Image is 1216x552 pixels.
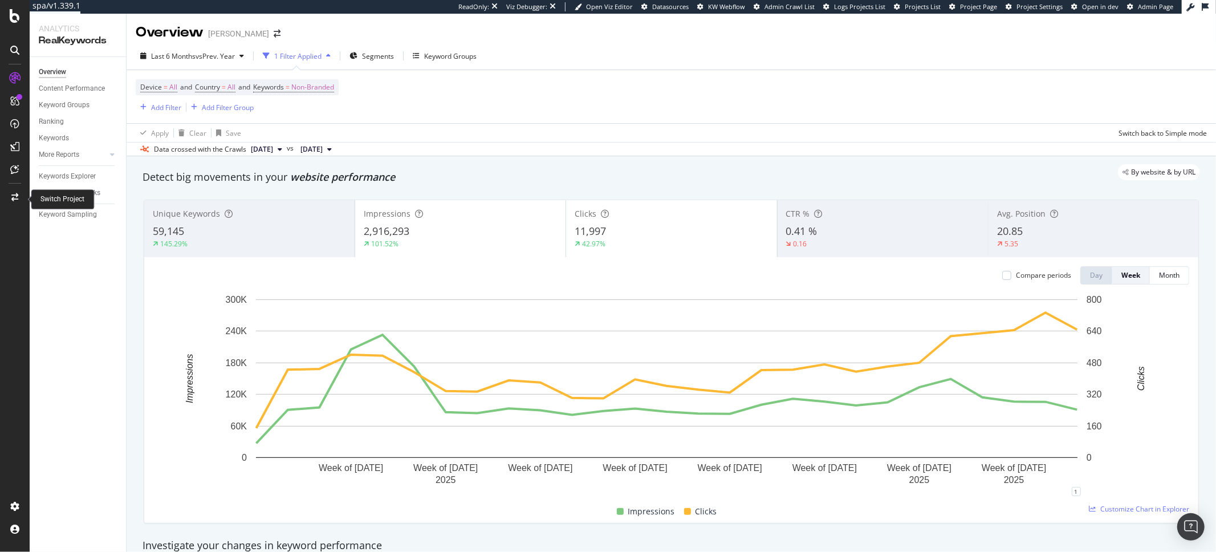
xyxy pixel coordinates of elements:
[905,2,941,11] span: Projects List
[1072,487,1081,496] div: 1
[371,239,398,249] div: 101.52%
[136,124,169,142] button: Apply
[362,51,394,61] span: Segments
[238,82,250,92] span: and
[1087,358,1102,368] text: 480
[603,464,668,473] text: Week of [DATE]
[286,82,290,92] span: =
[39,116,64,128] div: Ranking
[226,128,241,138] div: Save
[708,2,745,11] span: KW Webflow
[641,2,689,11] a: Datasources
[202,103,254,112] div: Add Filter Group
[319,464,383,473] text: Week of [DATE]
[296,143,336,156] button: [DATE]
[226,358,247,368] text: 180K
[153,294,1180,492] div: A chart.
[982,464,1046,473] text: Week of [DATE]
[39,99,90,111] div: Keyword Groups
[364,208,410,219] span: Impressions
[169,79,177,95] span: All
[153,208,220,219] span: Unique Keywords
[458,2,489,11] div: ReadOnly:
[151,51,196,61] span: Last 6 Months
[364,224,409,238] span: 2,916,293
[140,82,162,92] span: Device
[189,128,206,138] div: Clear
[764,2,815,11] span: Admin Crawl List
[823,2,885,11] a: Logs Projects List
[894,2,941,11] a: Projects List
[39,83,118,95] a: Content Performance
[39,116,118,128] a: Ranking
[1119,128,1207,138] div: Switch back to Simple mode
[39,187,118,199] a: Explorer Bookmarks
[1090,270,1103,280] div: Day
[909,476,930,485] text: 2025
[1087,295,1102,305] text: 800
[226,389,247,399] text: 120K
[136,100,181,114] button: Add Filter
[575,224,606,238] span: 11,997
[153,224,184,238] span: 59,145
[180,82,192,92] span: and
[1006,2,1063,11] a: Project Settings
[1127,2,1173,11] a: Admin Page
[231,421,247,431] text: 60K
[652,2,689,11] span: Datasources
[1087,453,1092,462] text: 0
[39,149,79,161] div: More Reports
[754,2,815,11] a: Admin Crawl List
[424,51,477,61] div: Keyword Groups
[794,239,807,249] div: 0.16
[300,144,323,155] span: 2025 Jan. 24th
[586,2,633,11] span: Open Viz Editor
[151,103,181,112] div: Add Filter
[39,149,107,161] a: More Reports
[1004,239,1018,249] div: 5.35
[792,464,857,473] text: Week of [DATE]
[834,2,885,11] span: Logs Projects List
[413,464,478,473] text: Week of [DATE]
[1100,504,1189,514] span: Customize Chart in Explorer
[1082,2,1119,11] span: Open in dev
[39,66,118,78] a: Overview
[345,47,398,65] button: Segments
[1114,124,1207,142] button: Switch back to Simple mode
[39,34,117,47] div: RealKeywords
[575,2,633,11] a: Open Viz Editor
[196,51,235,61] span: vs Prev. Year
[997,224,1023,238] span: 20.85
[226,326,247,336] text: 240K
[39,171,118,182] a: Keywords Explorer
[154,144,246,155] div: Data crossed with the Crawls
[698,464,762,473] text: Week of [DATE]
[164,82,168,92] span: =
[39,132,118,144] a: Keywords
[960,2,997,11] span: Project Page
[436,476,456,485] text: 2025
[1150,266,1189,285] button: Month
[287,143,296,153] span: vs
[39,209,118,221] a: Keyword Sampling
[39,99,118,111] a: Keyword Groups
[1131,169,1195,176] span: By website & by URL
[136,23,204,42] div: Overview
[786,208,810,219] span: CTR %
[1071,2,1119,11] a: Open in dev
[1177,513,1205,541] div: Open Intercom Messenger
[1087,389,1102,399] text: 320
[1089,504,1189,514] a: Customize Chart in Explorer
[1118,164,1200,180] div: legacy label
[697,2,745,11] a: KW Webflow
[949,2,997,11] a: Project Page
[39,187,100,199] div: Explorer Bookmarks
[582,239,605,249] div: 42.97%
[274,30,280,38] div: arrow-right-arrow-left
[575,208,596,219] span: Clicks
[227,79,235,95] span: All
[253,82,284,92] span: Keywords
[1112,266,1150,285] button: Week
[1087,326,1102,336] text: 640
[408,47,481,65] button: Keyword Groups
